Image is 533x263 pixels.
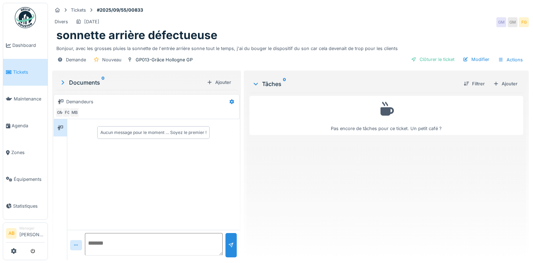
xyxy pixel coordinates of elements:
[100,129,206,136] div: Aucun message pour le moment … Soyez le premier !
[71,7,86,13] div: Tickets
[508,17,517,27] div: GM
[94,7,146,13] strong: #2025/09/55/00833
[59,78,204,87] div: Documents
[66,56,86,63] div: Demande
[55,18,68,25] div: Divers
[283,80,286,88] sup: 0
[3,166,48,192] a: Équipements
[3,112,48,139] a: Agenda
[66,98,93,105] div: Demandeurs
[62,108,72,117] div: FG
[490,79,520,88] div: Ajouter
[15,7,36,28] img: Badge_color-CXgf-gQk.svg
[3,86,48,112] a: Maintenance
[12,122,45,129] span: Agenda
[254,99,519,132] div: Pas encore de tâches pour ce ticket. Un petit café ?
[3,139,48,166] a: Zones
[519,17,529,27] div: FG
[101,78,105,87] sup: 0
[69,108,79,117] div: MB
[19,226,45,241] li: [PERSON_NAME]
[56,42,525,52] div: Bonjour, avec les grosses pluies la sonnette de l'entrée arrière sonne tout le temps, j'ai du bou...
[3,59,48,86] a: Tickets
[19,226,45,231] div: Manager
[55,108,65,117] div: GM
[3,32,48,59] a: Dashboard
[14,96,45,102] span: Maintenance
[13,203,45,209] span: Statistiques
[13,69,45,75] span: Tickets
[3,192,48,219] a: Statistiques
[495,55,526,65] div: Actions
[461,79,488,88] div: Filtrer
[136,56,193,63] div: GP013-Grâce Hollogne GP
[84,18,99,25] div: [DATE]
[14,176,45,183] span: Équipements
[102,56,122,63] div: Nouveau
[460,55,492,64] div: Modifier
[56,29,217,42] h1: sonnette arrière défectueuse
[252,80,458,88] div: Tâches
[6,226,45,243] a: AB Manager[PERSON_NAME]
[6,228,17,239] li: AB
[408,55,457,64] div: Clôturer le ticket
[12,42,45,49] span: Dashboard
[11,149,45,156] span: Zones
[496,17,506,27] div: GM
[204,78,234,87] div: Ajouter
